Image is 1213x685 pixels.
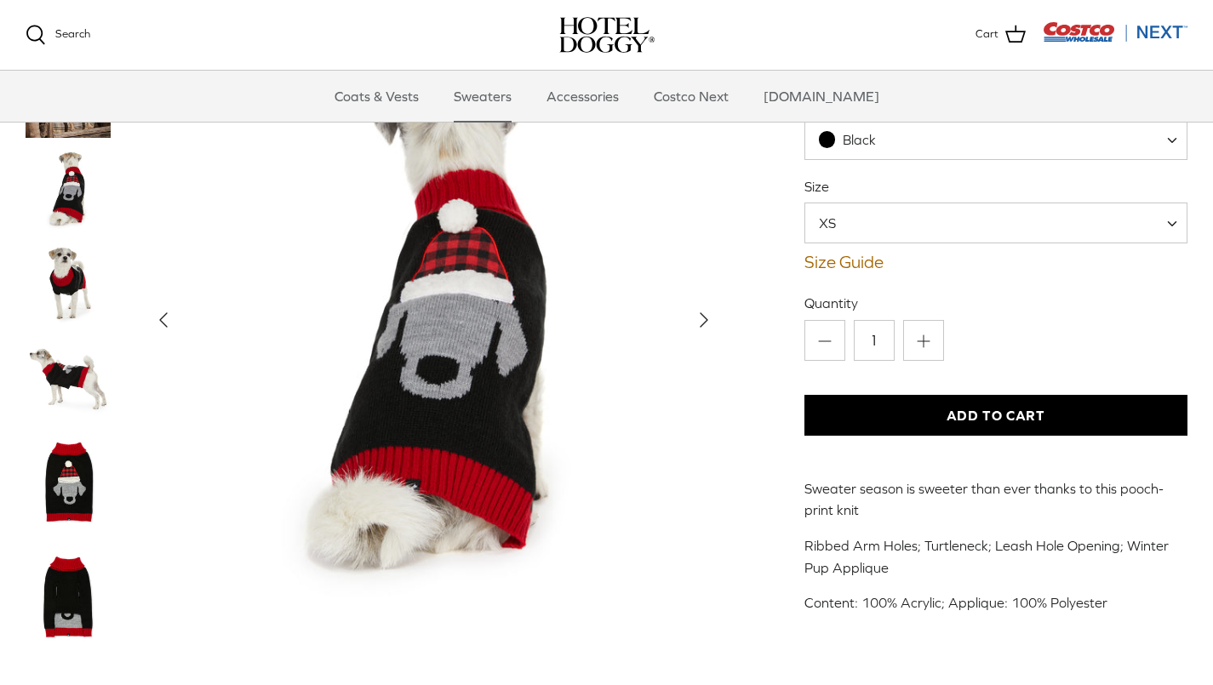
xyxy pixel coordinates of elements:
button: Next [685,301,723,339]
a: Thumbnail Link [26,427,111,534]
a: Cart [976,24,1026,46]
a: Thumbnail Link [26,542,111,648]
label: Quantity [804,294,1187,312]
button: Add to Cart [804,395,1187,436]
a: Thumbnail Link [26,146,111,231]
a: Coats & Vests [319,71,434,122]
p: Ribbed Arm Holes; Turtleneck; Leash Hole Opening; Winter Pup Applique [804,535,1187,579]
a: Thumbnail Link [26,334,111,419]
input: Quantity [854,320,895,361]
span: Search [55,27,90,40]
p: Sweater season is sweeter than ever thanks to this pooch-print knit [804,478,1187,522]
a: Show Gallery [145,31,723,609]
label: Size [804,177,1187,196]
p: Content: 100% Acrylic; Applique: 100% Polyester [804,592,1187,614]
button: Previous [145,301,182,339]
span: Black [804,119,1187,160]
a: Search [26,25,90,45]
a: Thumbnail Link [26,240,111,325]
a: [DOMAIN_NAME] [748,71,895,122]
a: Visit Costco Next [1043,32,1187,45]
span: Black [805,131,911,149]
span: XS [805,214,870,232]
a: Costco Next [638,71,744,122]
span: Cart [976,26,998,43]
a: Accessories [531,71,634,122]
span: XS [804,203,1187,243]
a: Size Guide [804,252,1187,272]
img: Costco Next [1043,21,1187,43]
a: hoteldoggy.com hoteldoggycom [559,17,655,53]
span: Black [843,132,876,147]
a: Sweaters [438,71,527,122]
img: hoteldoggycom [559,17,655,53]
